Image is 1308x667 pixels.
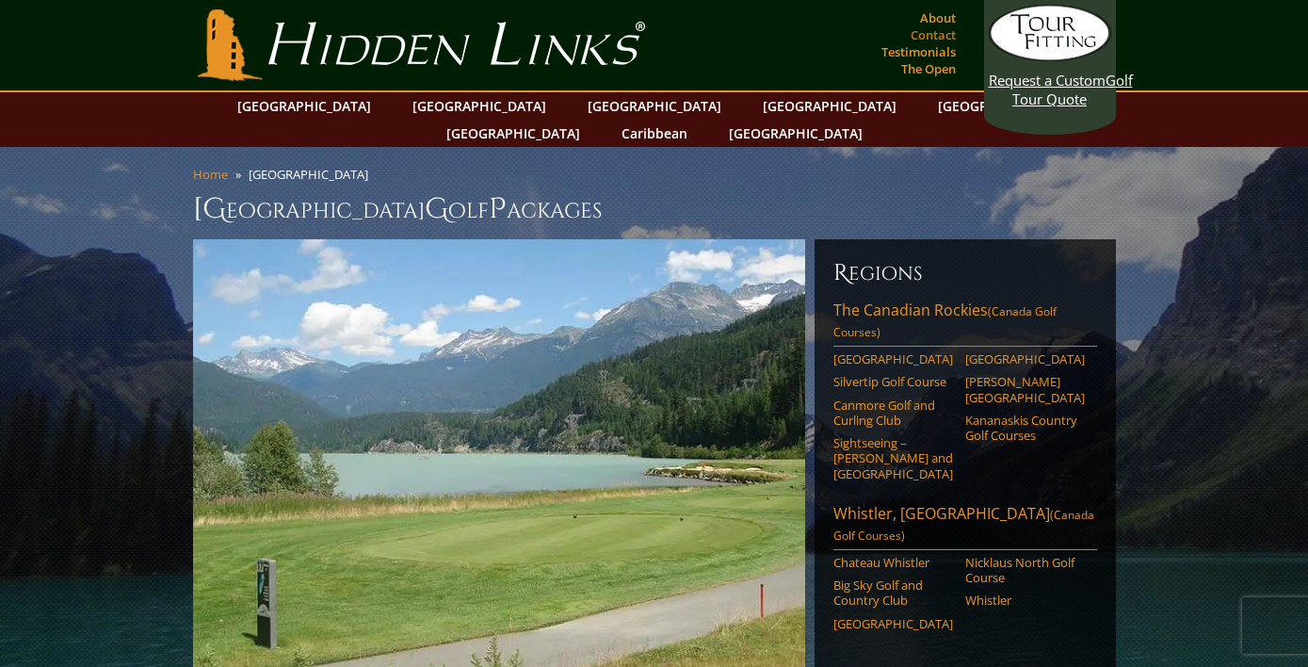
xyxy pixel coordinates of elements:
a: [GEOGRAPHIC_DATA] [929,92,1081,120]
a: Sightseeing – [PERSON_NAME] and [GEOGRAPHIC_DATA] [833,435,953,481]
a: Kananaskis Country Golf Courses [965,413,1085,444]
a: Canmore Golf and Curling Club [833,398,953,429]
a: [GEOGRAPHIC_DATA] [578,92,731,120]
a: About [915,5,961,31]
a: The Canadian Rockies(Canada Golf Courses) [833,300,1097,347]
span: G [425,190,448,228]
a: [GEOGRAPHIC_DATA] [753,92,906,120]
a: [GEOGRAPHIC_DATA] [403,92,556,120]
a: [GEOGRAPHIC_DATA] [228,92,380,120]
a: Nicklaus North Golf Course [965,555,1085,586]
a: Big Sky Golf and Country Club [833,578,953,609]
h1: [GEOGRAPHIC_DATA] olf ackages [193,190,1116,228]
a: [PERSON_NAME][GEOGRAPHIC_DATA] [965,374,1085,405]
a: The Open [896,56,961,82]
span: Request a Custom [989,71,1106,89]
a: [GEOGRAPHIC_DATA] [833,351,953,366]
span: (Canada Golf Courses) [833,303,1057,340]
a: [GEOGRAPHIC_DATA] [965,351,1085,366]
h6: Regions [833,258,1097,288]
li: [GEOGRAPHIC_DATA] [249,166,376,183]
a: Home [193,166,228,183]
a: Contact [906,22,961,48]
span: (Canada Golf Courses) [833,507,1094,544]
a: [GEOGRAPHIC_DATA] [719,120,872,147]
a: [GEOGRAPHIC_DATA] [833,616,953,631]
span: P [489,190,507,228]
a: Whistler [965,593,1085,608]
a: Testimonials [877,39,961,65]
a: Caribbean [612,120,697,147]
a: Chateau Whistler [833,555,953,570]
a: [GEOGRAPHIC_DATA] [437,120,589,147]
a: Request a CustomGolf Tour Quote [989,5,1111,108]
a: Silvertip Golf Course [833,374,953,389]
a: Whistler, [GEOGRAPHIC_DATA](Canada Golf Courses) [833,503,1097,550]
